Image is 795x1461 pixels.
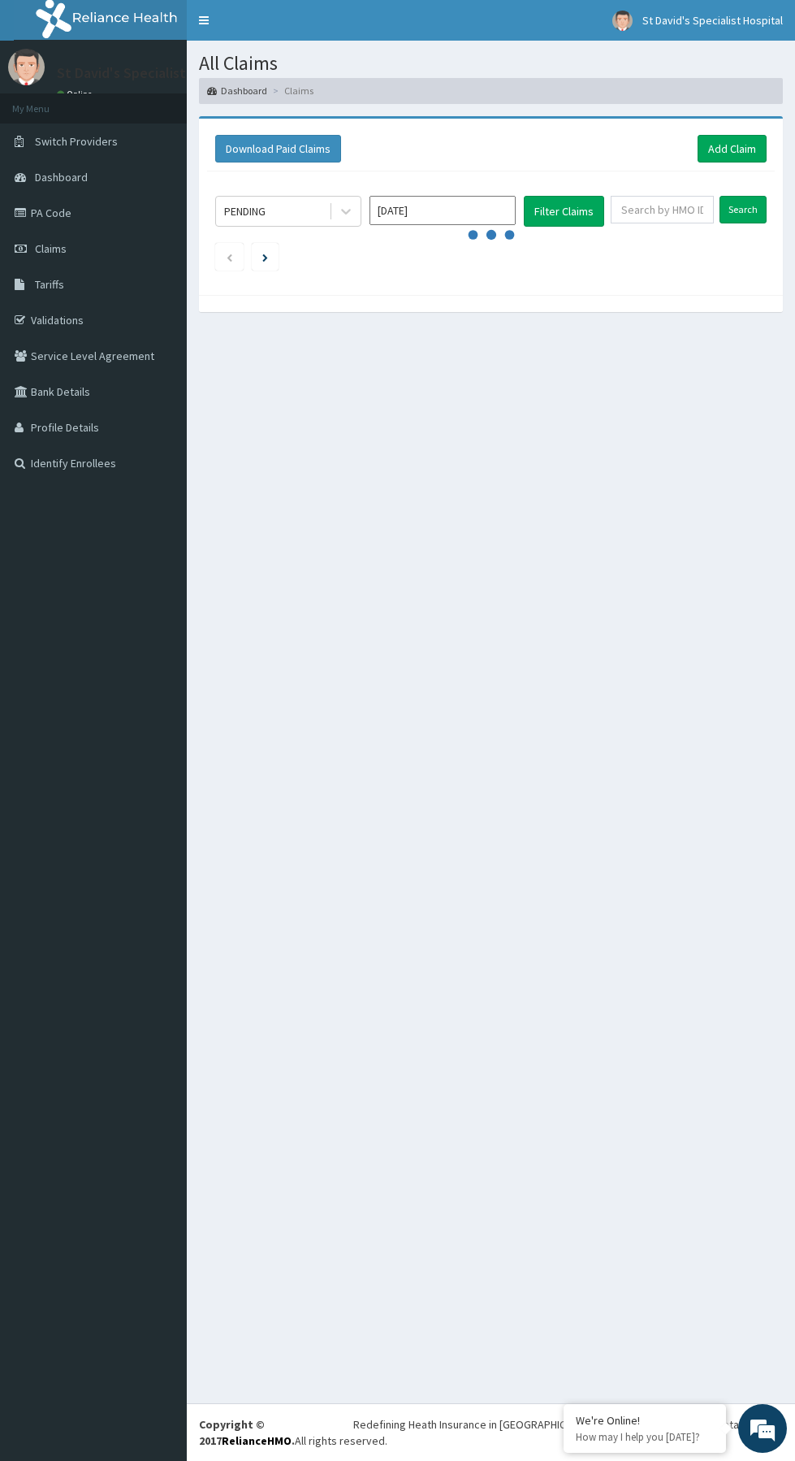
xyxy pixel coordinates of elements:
[207,84,267,98] a: Dashboard
[35,134,118,149] span: Switch Providers
[369,196,516,225] input: Select Month and Year
[226,249,233,264] a: Previous page
[8,49,45,85] img: User Image
[611,196,714,223] input: Search by HMO ID
[262,249,268,264] a: Next page
[576,1413,714,1428] div: We're Online!
[353,1416,783,1433] div: Redefining Heath Insurance in [GEOGRAPHIC_DATA] using Telemedicine and Data Science!
[719,196,767,223] input: Search
[199,53,783,74] h1: All Claims
[35,241,67,256] span: Claims
[612,11,633,31] img: User Image
[35,277,64,292] span: Tariffs
[224,203,266,219] div: PENDING
[187,1403,795,1461] footer: All rights reserved.
[199,1417,295,1448] strong: Copyright © 2017 .
[35,170,88,184] span: Dashboard
[467,210,516,259] svg: audio-loading
[524,196,604,227] button: Filter Claims
[642,13,783,28] span: St David's Specialist Hospital
[57,66,243,80] p: St David's Specialist Hospital
[269,84,313,98] li: Claims
[576,1430,714,1444] p: How may I help you today?
[222,1433,292,1448] a: RelianceHMO
[57,89,96,100] a: Online
[215,135,341,163] button: Download Paid Claims
[698,135,767,163] a: Add Claim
